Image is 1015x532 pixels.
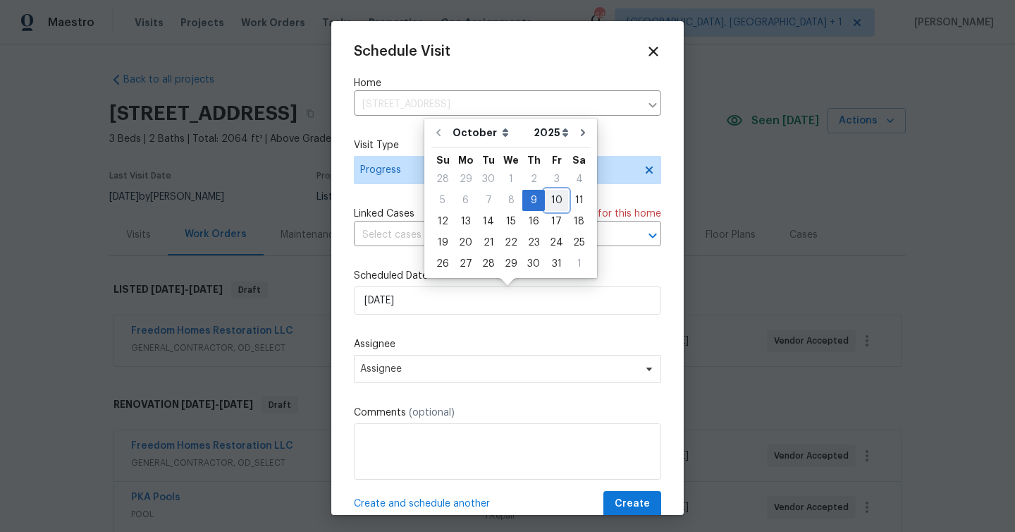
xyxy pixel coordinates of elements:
[454,232,477,253] div: Mon Oct 20 2025
[477,191,500,210] div: 7
[522,212,545,231] div: 16
[500,253,522,274] div: Wed Oct 29 2025
[568,212,590,231] div: 18
[360,163,634,177] span: Progress
[454,190,477,211] div: Mon Oct 06 2025
[522,211,545,232] div: Thu Oct 16 2025
[431,253,454,274] div: Sun Oct 26 2025
[482,155,495,165] abbr: Tuesday
[568,191,590,210] div: 11
[458,155,474,165] abbr: Monday
[409,408,455,418] span: (optional)
[431,233,454,253] div: 19
[500,233,522,253] div: 22
[545,190,568,211] div: Fri Oct 10 2025
[454,233,477,253] div: 20
[545,211,568,232] div: Fri Oct 17 2025
[545,212,568,231] div: 17
[454,169,477,189] div: 29
[500,254,522,274] div: 29
[500,212,522,231] div: 15
[454,212,477,231] div: 13
[522,191,545,210] div: 9
[572,155,586,165] abbr: Saturday
[522,254,545,274] div: 30
[500,169,522,189] div: 1
[500,191,522,210] div: 8
[545,253,568,274] div: Fri Oct 31 2025
[449,122,530,143] select: Month
[354,207,414,221] span: Linked Cases
[522,169,545,190] div: Thu Oct 02 2025
[354,269,661,283] label: Scheduled Date
[568,169,590,189] div: 4
[522,232,545,253] div: Thu Oct 23 2025
[354,497,490,511] span: Create and schedule another
[552,155,562,165] abbr: Friday
[503,155,519,165] abbr: Wednesday
[568,233,590,253] div: 25
[354,406,661,420] label: Comments
[477,254,500,274] div: 28
[436,155,450,165] abbr: Sunday
[454,253,477,274] div: Mon Oct 27 2025
[500,169,522,190] div: Wed Oct 01 2025
[545,232,568,253] div: Fri Oct 24 2025
[431,232,454,253] div: Sun Oct 19 2025
[477,211,500,232] div: Tue Oct 14 2025
[545,169,568,190] div: Fri Oct 03 2025
[454,254,477,274] div: 27
[431,212,454,231] div: 12
[428,119,449,147] button: Go to previous month
[530,122,572,143] select: Year
[500,232,522,253] div: Wed Oct 22 2025
[568,190,590,211] div: Sat Oct 11 2025
[477,253,500,274] div: Tue Oct 28 2025
[545,233,568,253] div: 24
[431,211,454,232] div: Sun Oct 12 2025
[477,169,500,189] div: 30
[354,76,661,90] label: Home
[354,44,450,59] span: Schedule Visit
[568,211,590,232] div: Sat Oct 18 2025
[454,211,477,232] div: Mon Oct 13 2025
[431,254,454,274] div: 26
[360,363,636,375] span: Assignee
[431,169,454,190] div: Sun Sep 28 2025
[454,191,477,210] div: 6
[477,190,500,211] div: Tue Oct 07 2025
[615,495,650,513] span: Create
[477,232,500,253] div: Tue Oct 21 2025
[477,233,500,253] div: 21
[477,169,500,190] div: Tue Sep 30 2025
[527,155,541,165] abbr: Thursday
[568,253,590,274] div: Sat Nov 01 2025
[354,337,661,351] label: Assignee
[431,190,454,211] div: Sun Oct 05 2025
[522,253,545,274] div: Thu Oct 30 2025
[568,254,590,274] div: 1
[643,226,663,246] button: Open
[431,169,454,189] div: 28
[545,191,568,210] div: 10
[568,232,590,253] div: Sat Oct 25 2025
[354,94,640,116] input: Enter in an address
[522,233,545,253] div: 23
[603,491,661,517] button: Create
[522,190,545,211] div: Thu Oct 09 2025
[500,211,522,232] div: Wed Oct 15 2025
[572,119,593,147] button: Go to next month
[568,169,590,190] div: Sat Oct 04 2025
[545,169,568,189] div: 3
[354,286,661,315] input: M/D/YYYY
[522,169,545,189] div: 2
[477,212,500,231] div: 14
[545,254,568,274] div: 31
[431,191,454,210] div: 5
[454,169,477,190] div: Mon Sep 29 2025
[354,138,661,152] label: Visit Type
[500,190,522,211] div: Wed Oct 08 2025
[354,224,622,246] input: Select cases
[646,44,661,59] span: Close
